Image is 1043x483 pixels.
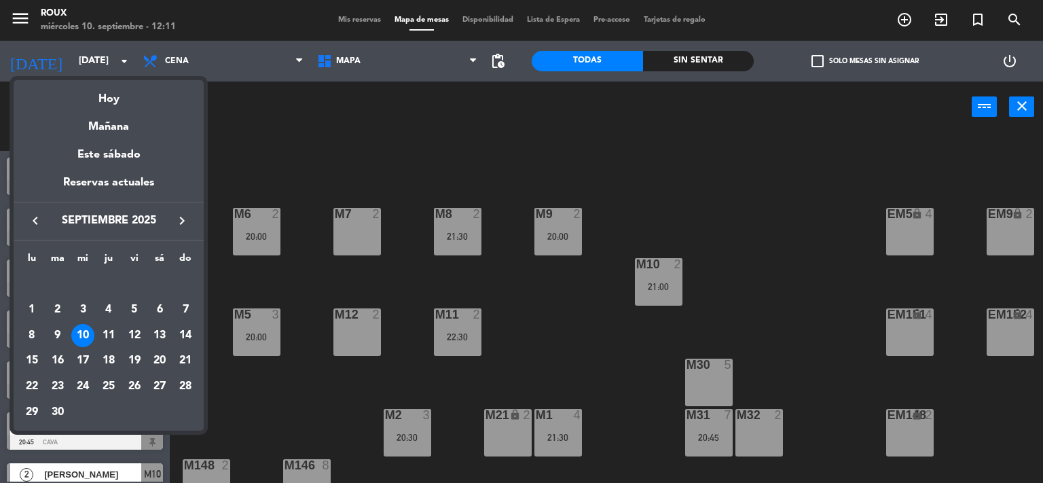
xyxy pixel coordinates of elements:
[147,323,173,348] td: 13 de septiembre de 2025
[45,374,71,399] td: 23 de septiembre de 2025
[70,297,96,323] td: 3 de septiembre de 2025
[148,324,171,347] div: 13
[45,348,71,374] td: 16 de septiembre de 2025
[45,251,71,272] th: martes
[97,298,120,321] div: 4
[96,323,122,348] td: 11 de septiembre de 2025
[46,324,69,347] div: 9
[70,348,96,374] td: 17 de septiembre de 2025
[123,375,146,398] div: 26
[97,349,120,372] div: 18
[46,298,69,321] div: 2
[71,324,94,347] div: 10
[122,374,147,399] td: 26 de septiembre de 2025
[122,323,147,348] td: 12 de septiembre de 2025
[46,349,69,372] div: 16
[97,375,120,398] div: 25
[20,324,43,347] div: 8
[14,80,204,108] div: Hoy
[71,298,94,321] div: 3
[123,324,146,347] div: 12
[172,348,198,374] td: 21 de septiembre de 2025
[123,298,146,321] div: 5
[20,401,43,424] div: 29
[96,251,122,272] th: jueves
[19,399,45,425] td: 29 de septiembre de 2025
[14,136,204,174] div: Este sábado
[70,323,96,348] td: 10 de septiembre de 2025
[46,375,69,398] div: 23
[147,348,173,374] td: 20 de septiembre de 2025
[172,374,198,399] td: 28 de septiembre de 2025
[170,212,194,230] button: keyboard_arrow_right
[174,298,197,321] div: 7
[14,108,204,136] div: Mañana
[147,297,173,323] td: 6 de septiembre de 2025
[19,271,198,297] td: SEP.
[71,375,94,398] div: 24
[19,297,45,323] td: 1 de septiembre de 2025
[45,399,71,425] td: 30 de septiembre de 2025
[23,212,48,230] button: keyboard_arrow_left
[122,297,147,323] td: 5 de septiembre de 2025
[122,348,147,374] td: 19 de septiembre de 2025
[174,375,197,398] div: 28
[96,297,122,323] td: 4 de septiembre de 2025
[174,213,190,229] i: keyboard_arrow_right
[19,323,45,348] td: 8 de septiembre de 2025
[14,174,204,202] div: Reservas actuales
[70,251,96,272] th: miércoles
[71,349,94,372] div: 17
[148,375,171,398] div: 27
[48,212,170,230] span: septiembre 2025
[123,349,146,372] div: 19
[147,251,173,272] th: sábado
[45,323,71,348] td: 9 de septiembre de 2025
[172,297,198,323] td: 7 de septiembre de 2025
[70,374,96,399] td: 24 de septiembre de 2025
[122,251,147,272] th: viernes
[172,251,198,272] th: domingo
[45,297,71,323] td: 2 de septiembre de 2025
[20,349,43,372] div: 15
[174,349,197,372] div: 21
[27,213,43,229] i: keyboard_arrow_left
[19,251,45,272] th: lunes
[97,324,120,347] div: 11
[174,324,197,347] div: 14
[96,348,122,374] td: 18 de septiembre de 2025
[148,298,171,321] div: 6
[19,348,45,374] td: 15 de septiembre de 2025
[19,374,45,399] td: 22 de septiembre de 2025
[20,298,43,321] div: 1
[46,401,69,424] div: 30
[148,349,171,372] div: 20
[172,323,198,348] td: 14 de septiembre de 2025
[147,374,173,399] td: 27 de septiembre de 2025
[96,374,122,399] td: 25 de septiembre de 2025
[20,375,43,398] div: 22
